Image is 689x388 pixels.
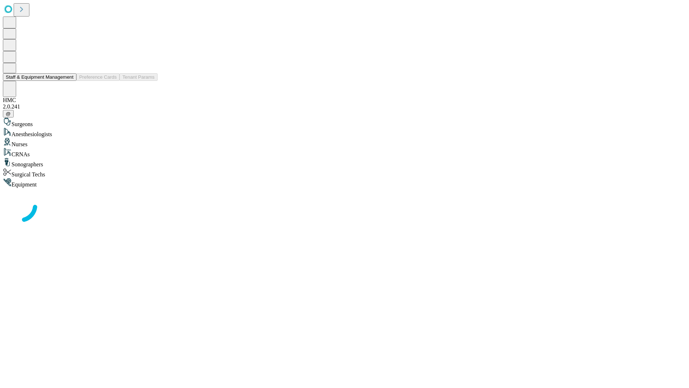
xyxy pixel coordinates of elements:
[3,148,686,158] div: CRNAs
[3,73,76,81] button: Staff & Equipment Management
[119,73,158,81] button: Tenant Params
[3,103,686,110] div: 2.0.241
[6,111,11,116] span: @
[3,128,686,138] div: Anesthesiologists
[3,117,686,128] div: Surgeons
[3,110,14,117] button: @
[3,158,686,168] div: Sonographers
[76,73,119,81] button: Preference Cards
[3,178,686,188] div: Equipment
[3,138,686,148] div: Nurses
[3,168,686,178] div: Surgical Techs
[3,97,686,103] div: HMC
